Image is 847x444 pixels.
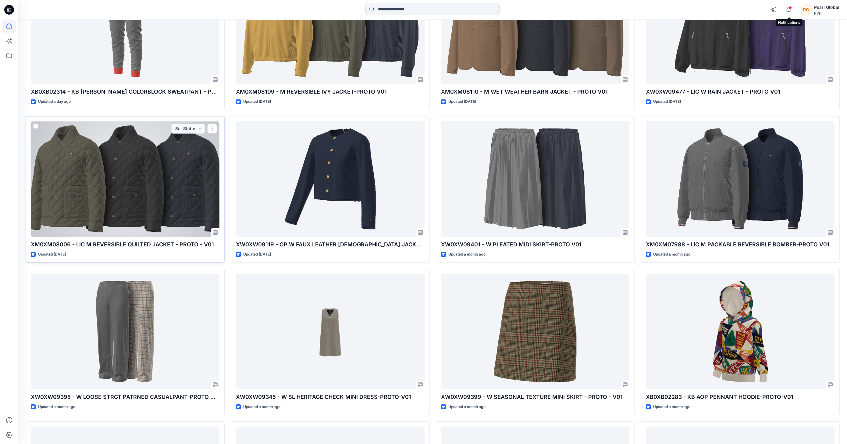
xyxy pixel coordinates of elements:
p: Updated [DATE] [243,98,271,105]
p: Updated [DATE] [448,98,476,105]
p: Updated a month ago [448,251,486,258]
p: XM0XM08109 - M REVERSIBLE IVY JACKET-PROTO V01 [236,88,425,96]
p: XW0XW09345 - W SL HERITAGE CHECK MINI DRESS-PROTO-V01 [236,393,425,401]
p: Updated a day ago [38,98,71,105]
p: XW0XW09119 - OP W FAUX LEATHER [DEMOGRAPHIC_DATA] JACKET-PROTO V01 [236,240,425,249]
div: Pearl Global [814,4,839,11]
p: Updated a month ago [448,404,486,410]
a: XM0XM08006 - LIC M REVERSIBLE QUILTED JACKET - PROTO - V01 [31,121,219,237]
p: Updated [DATE] [243,251,271,258]
a: XW0XW09345 - W SL HERITAGE CHECK MINI DRESS-PROTO-V01 [236,274,425,389]
p: XB0XB02314 - KB [PERSON_NAME] COLORBLOCK SWEATPANT - PROTO - V01 [31,88,219,96]
p: Updated a month ago [653,251,690,258]
a: XB0XB02283 - KB AOP PENNANT HOODIE-PROTO-V01 [646,274,835,389]
p: XW0XW09395 - W LOOSE STRGT PATRNED CASUALPANT-PROTO V01 [31,393,219,401]
a: XW0XW09395 - W LOOSE STRGT PATRNED CASUALPANT-PROTO V01 [31,274,219,389]
p: Updated [DATE] [653,98,681,105]
p: XB0XB02283 - KB AOP PENNANT HOODIE-PROTO-V01 [646,393,835,401]
a: XW0XW09119 - OP W FAUX LEATHER LADY JACKET-PROTO V01 [236,121,425,237]
div: PVH [814,11,839,16]
p: XW0XW09477 - LIC W RAIN JACKET - PROTO V01 [646,88,835,96]
p: XM0XM08006 - LIC M REVERSIBLE QUILTED JACKET - PROTO - V01 [31,240,219,249]
p: Updated a month ago [653,404,690,410]
a: XM0XM07988 - LIC M PACKABLE REVERSIBLE BOMBER-PROTO V01 [646,121,835,237]
p: Updated a month ago [38,404,75,410]
p: XW0XW09401 - W PLEATED MIDI SKIRT-PROTO V01 [441,240,630,249]
a: XW0XW09401 - W PLEATED MIDI SKIRT-PROTO V01 [441,121,630,237]
p: XW0XW09399 - W SEASONAL TEXTURE MINI SKIRT - PROTO - V01 [441,393,630,401]
p: XM0XM07988 - LIC M PACKABLE REVERSIBLE BOMBER-PROTO V01 [646,240,835,249]
p: Updated [DATE] [38,251,66,258]
p: Updated a month ago [243,404,280,410]
div: PG [801,4,812,15]
a: XW0XW09399 - W SEASONAL TEXTURE MINI SKIRT - PROTO - V01 [441,274,630,389]
p: XM0XM08110 - M WET WEATHER BARN JACKET - PROTO V01 [441,88,630,96]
